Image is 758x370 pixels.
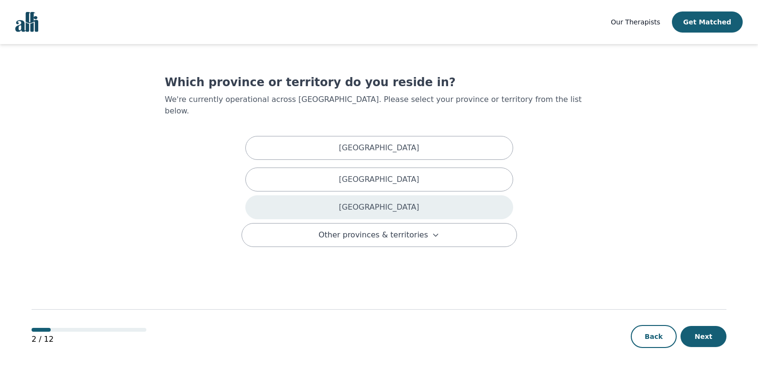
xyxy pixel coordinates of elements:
[339,174,419,185] p: [GEOGRAPHIC_DATA]
[631,325,677,348] button: Back
[165,75,593,90] h1: Which province or territory do you reside in?
[319,229,428,241] span: Other provinces & territories
[32,334,146,345] p: 2 / 12
[242,223,517,247] button: Other provinces & territories
[611,16,660,28] a: Our Therapists
[611,18,660,26] span: Our Therapists
[339,202,419,213] p: [GEOGRAPHIC_DATA]
[15,12,38,32] img: alli logo
[672,11,743,33] button: Get Matched
[165,94,593,117] p: We're currently operational across [GEOGRAPHIC_DATA]. Please select your province or territory fr...
[681,326,726,347] button: Next
[339,142,419,154] p: [GEOGRAPHIC_DATA]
